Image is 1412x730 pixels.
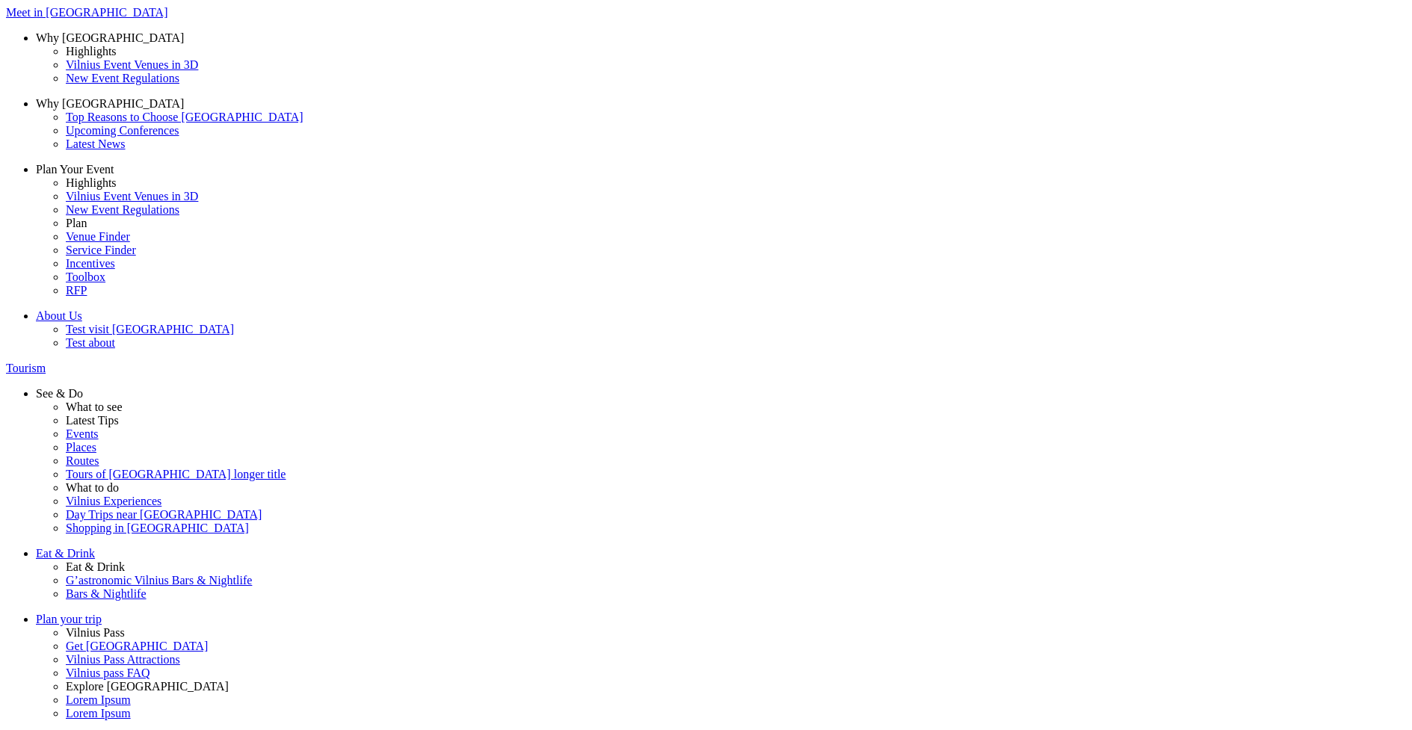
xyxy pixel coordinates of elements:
[66,574,252,587] span: G’astronomic Vilnius Bars & Nightlife
[66,137,1406,151] a: Latest News
[66,522,1406,535] a: Shopping in [GEOGRAPHIC_DATA]
[36,163,114,176] span: Plan Your Event
[66,72,179,84] span: New Event Regulations
[6,6,167,19] span: Meet in [GEOGRAPHIC_DATA]
[66,454,1406,468] a: Routes
[66,257,115,270] span: Incentives
[36,309,1406,323] a: About Us
[66,693,131,706] span: Lorem Ipsum
[66,203,179,216] span: New Event Regulations
[66,481,119,494] span: What to do
[66,522,249,534] span: Shopping in [GEOGRAPHIC_DATA]
[66,45,117,58] span: Highlights
[66,203,1406,217] a: New Event Regulations
[66,587,147,600] span: Bars & Nightlife
[36,309,82,322] span: About Us
[66,176,117,189] span: Highlights
[66,653,180,666] span: Vilnius Pass Attractions
[66,693,1406,707] a: Lorem Ipsum
[66,441,96,454] span: Places
[36,547,1406,560] a: Eat & Drink
[36,97,184,110] span: Why [GEOGRAPHIC_DATA]
[66,508,1406,522] a: Day Trips near [GEOGRAPHIC_DATA]
[66,124,1406,137] a: Upcoming Conferences
[66,495,1406,508] a: Vilnius Experiences
[66,58,198,71] span: Vilnius Event Venues in 3D
[36,613,102,625] span: Plan your trip
[66,626,125,639] span: Vilnius Pass
[66,230,1406,244] a: Venue Finder
[66,72,1406,85] a: New Event Regulations
[66,244,1406,257] a: Service Finder
[66,574,1406,587] a: G’astronomic Vilnius Bars & Nightlife
[66,666,150,679] span: Vilnius pass FAQ
[66,414,119,427] span: Latest Tips
[66,653,1406,666] a: Vilnius Pass Attractions
[66,680,229,693] span: Explore [GEOGRAPHIC_DATA]
[36,613,1406,626] a: Plan your trip
[6,362,46,374] span: Tourism
[66,230,130,243] span: Venue Finder
[36,387,83,400] span: See & Do
[66,244,136,256] span: Service Finder
[66,441,1406,454] a: Places
[66,495,161,507] span: Vilnius Experiences
[66,58,1406,72] a: Vilnius Event Venues in 3D
[66,111,1406,124] a: Top Reasons to Choose [GEOGRAPHIC_DATA]
[66,336,1406,350] a: Test about
[66,707,1406,720] a: Lorem Ipsum
[66,587,1406,601] a: Bars & Nightlife
[66,284,1406,297] a: RFP
[66,508,262,521] span: Day Trips near [GEOGRAPHIC_DATA]
[66,427,1406,441] a: Events
[66,270,1406,284] a: Toolbox
[66,427,99,440] span: Events
[66,284,87,297] span: RFP
[66,666,1406,680] a: Vilnius pass FAQ
[66,400,123,413] span: What to see
[66,468,1406,481] a: Tours of [GEOGRAPHIC_DATA] longer title
[66,454,99,467] span: Routes
[66,468,286,480] span: Tours of [GEOGRAPHIC_DATA] longer title
[66,270,105,283] span: Toolbox
[6,6,1406,19] a: Meet in [GEOGRAPHIC_DATA]
[66,640,208,652] span: Get [GEOGRAPHIC_DATA]
[66,190,198,202] span: Vilnius Event Venues in 3D
[36,547,95,560] span: Eat & Drink
[66,707,131,720] span: Lorem Ipsum
[6,362,1406,375] a: Tourism
[66,560,125,573] span: Eat & Drink
[66,190,1406,203] a: Vilnius Event Venues in 3D
[66,323,1406,336] a: Test visit [GEOGRAPHIC_DATA]
[66,257,1406,270] a: Incentives
[36,31,184,44] span: Why [GEOGRAPHIC_DATA]
[66,217,87,229] span: Plan
[66,640,1406,653] a: Get [GEOGRAPHIC_DATA]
